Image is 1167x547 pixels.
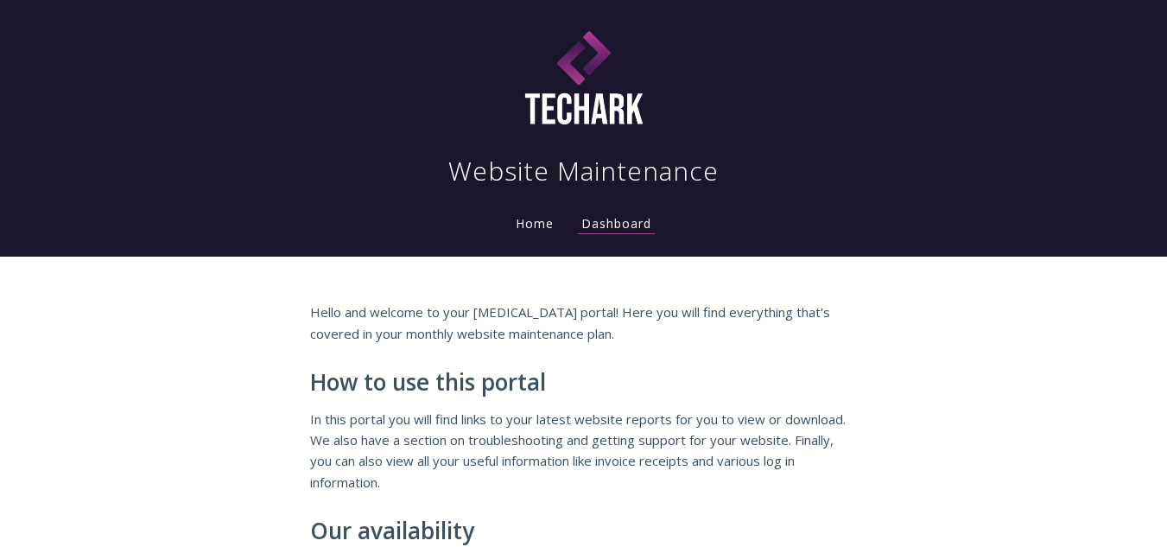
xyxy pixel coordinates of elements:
a: Dashboard [578,215,655,234]
p: In this portal you will find links to your latest website reports for you to view or download. We... [310,409,858,493]
h2: Our availability [310,518,858,544]
h2: How to use this portal [310,370,858,396]
a: Home [512,215,557,232]
h1: Website Maintenance [448,154,719,188]
p: Hello and welcome to your [MEDICAL_DATA] portal! Here you will find everything that's covered in ... [310,302,858,344]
